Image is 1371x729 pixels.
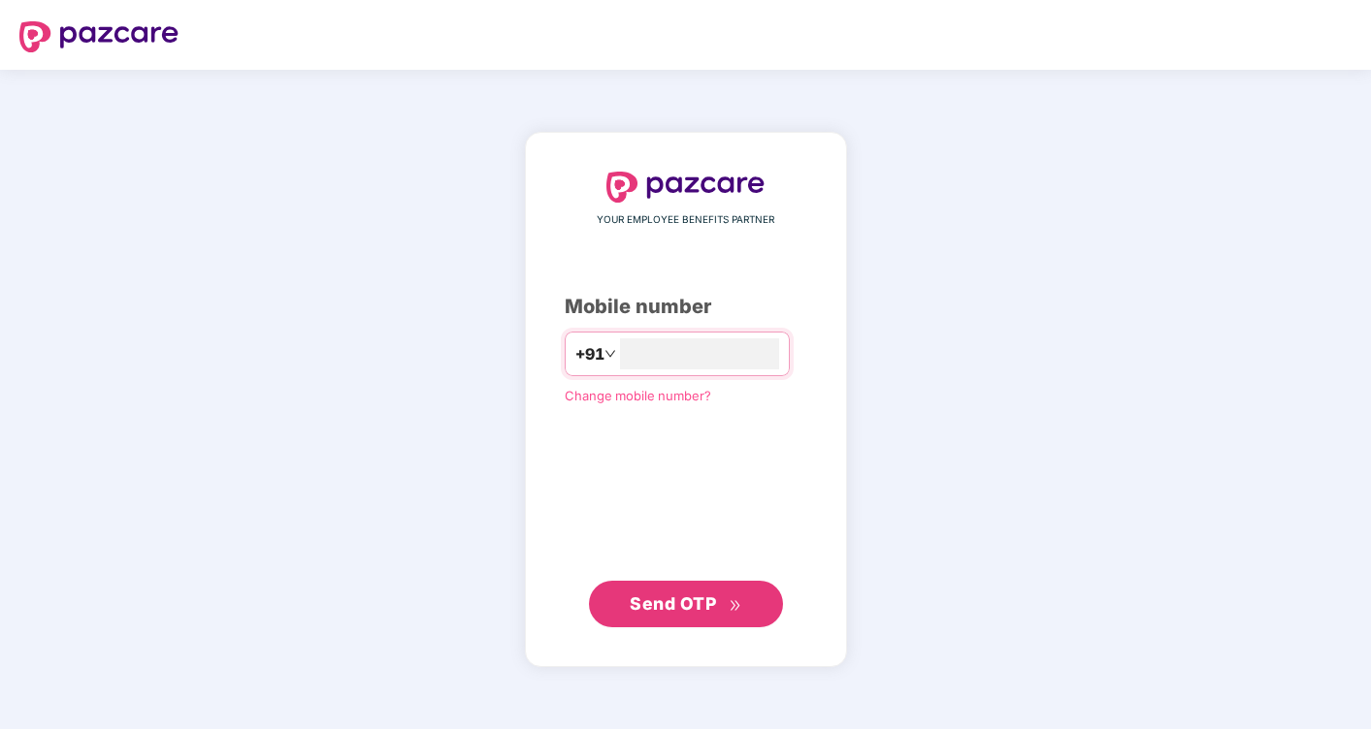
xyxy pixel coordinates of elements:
[565,388,711,403] a: Change mobile number?
[630,593,716,614] span: Send OTP
[606,172,766,203] img: logo
[589,581,783,627] button: Send OTPdouble-right
[575,342,604,366] span: +91
[729,599,741,612] span: double-right
[565,292,807,322] div: Mobile number
[597,212,774,228] span: YOUR EMPLOYEE BENEFITS PARTNER
[604,348,616,360] span: down
[19,21,179,52] img: logo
